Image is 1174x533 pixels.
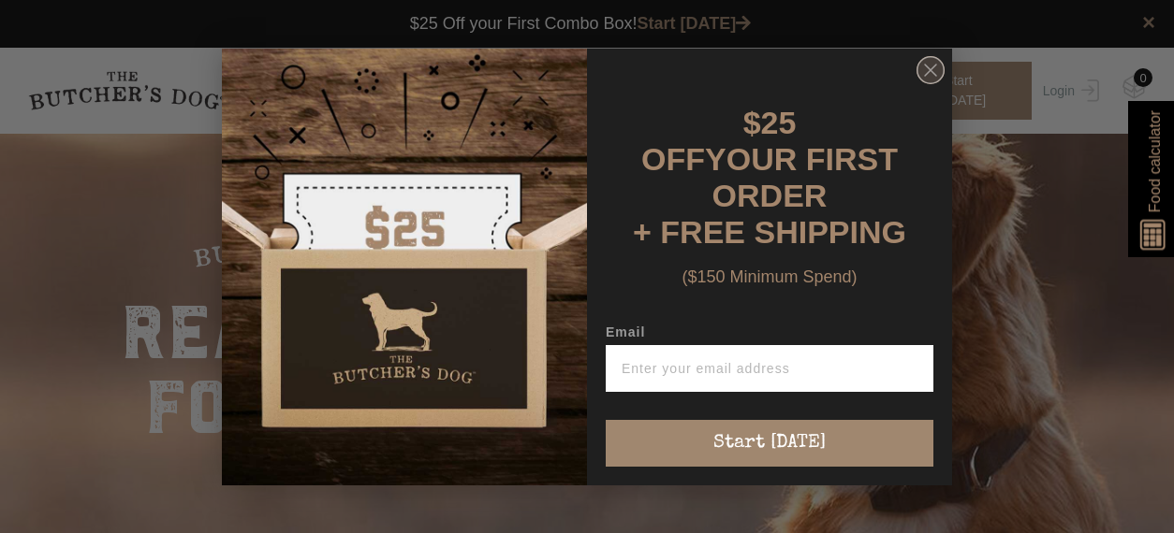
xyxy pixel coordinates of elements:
span: YOUR FIRST ORDER + FREE SHIPPING [633,141,906,250]
span: Food calculator [1143,110,1166,212]
img: d0d537dc-5429-4832-8318-9955428ea0a1.jpeg [222,49,587,485]
button: Close dialog [917,56,945,84]
span: $25 OFF [641,105,796,177]
span: ($150 Minimum Spend) [682,267,857,286]
label: Email [606,324,933,345]
button: Start [DATE] [606,420,933,467]
input: Enter your email address [606,345,933,392]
